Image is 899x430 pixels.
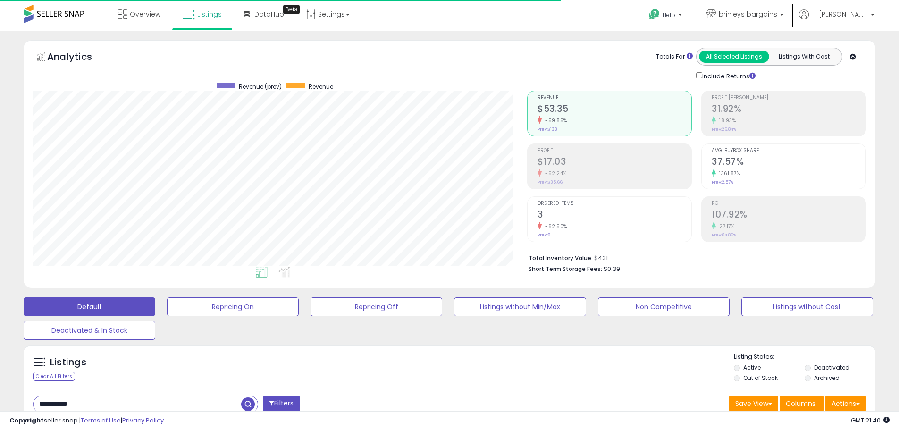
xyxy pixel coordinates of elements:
[719,9,777,19] span: brinleys bargains
[598,297,730,316] button: Non Competitive
[538,156,691,169] h2: $17.03
[712,148,865,153] span: Avg. Buybox Share
[729,396,778,412] button: Save View
[538,126,557,132] small: Prev: $133
[197,9,222,19] span: Listings
[814,363,849,371] label: Deactivated
[529,252,859,263] li: $431
[741,297,873,316] button: Listings without Cost
[538,201,691,206] span: Ordered Items
[799,9,874,31] a: Hi [PERSON_NAME]
[712,126,736,132] small: Prev: 26.84%
[786,399,815,408] span: Columns
[542,117,567,124] small: -59.85%
[716,223,734,230] small: 27.17%
[699,51,769,63] button: All Selected Listings
[9,416,164,425] div: seller snap | |
[263,396,300,412] button: Filters
[538,232,550,238] small: Prev: 8
[239,83,282,91] span: Revenue (prev)
[825,396,866,412] button: Actions
[811,9,868,19] span: Hi [PERSON_NAME]
[283,5,300,14] div: Tooltip anchor
[716,117,736,124] small: 18.93%
[712,201,865,206] span: ROI
[47,50,110,66] h5: Analytics
[309,83,333,91] span: Revenue
[167,297,299,316] button: Repricing On
[743,363,761,371] label: Active
[604,264,620,273] span: $0.39
[814,374,840,382] label: Archived
[538,95,691,101] span: Revenue
[780,396,824,412] button: Columns
[122,416,164,425] a: Privacy Policy
[9,416,44,425] strong: Copyright
[656,52,693,61] div: Totals For
[542,170,567,177] small: -52.24%
[130,9,160,19] span: Overview
[538,103,691,116] h2: $53.35
[716,170,740,177] small: 1361.87%
[529,265,602,273] b: Short Term Storage Fees:
[33,372,75,381] div: Clear All Filters
[24,321,155,340] button: Deactivated & In Stock
[851,416,890,425] span: 2025-09-15 21:40 GMT
[454,297,586,316] button: Listings without Min/Max
[24,297,155,316] button: Default
[538,148,691,153] span: Profit
[538,179,563,185] small: Prev: $35.66
[743,374,778,382] label: Out of Stock
[769,51,839,63] button: Listings With Cost
[81,416,121,425] a: Terms of Use
[712,156,865,169] h2: 37.57%
[648,8,660,20] i: Get Help
[641,1,691,31] a: Help
[50,356,86,369] h5: Listings
[712,95,865,101] span: Profit [PERSON_NAME]
[663,11,675,19] span: Help
[254,9,284,19] span: DataHub
[542,223,567,230] small: -62.50%
[712,232,736,238] small: Prev: 84.86%
[734,353,875,362] p: Listing States:
[712,179,733,185] small: Prev: 2.57%
[529,254,593,262] b: Total Inventory Value:
[311,297,442,316] button: Repricing Off
[538,209,691,222] h2: 3
[712,209,865,222] h2: 107.92%
[689,70,767,81] div: Include Returns
[712,103,865,116] h2: 31.92%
